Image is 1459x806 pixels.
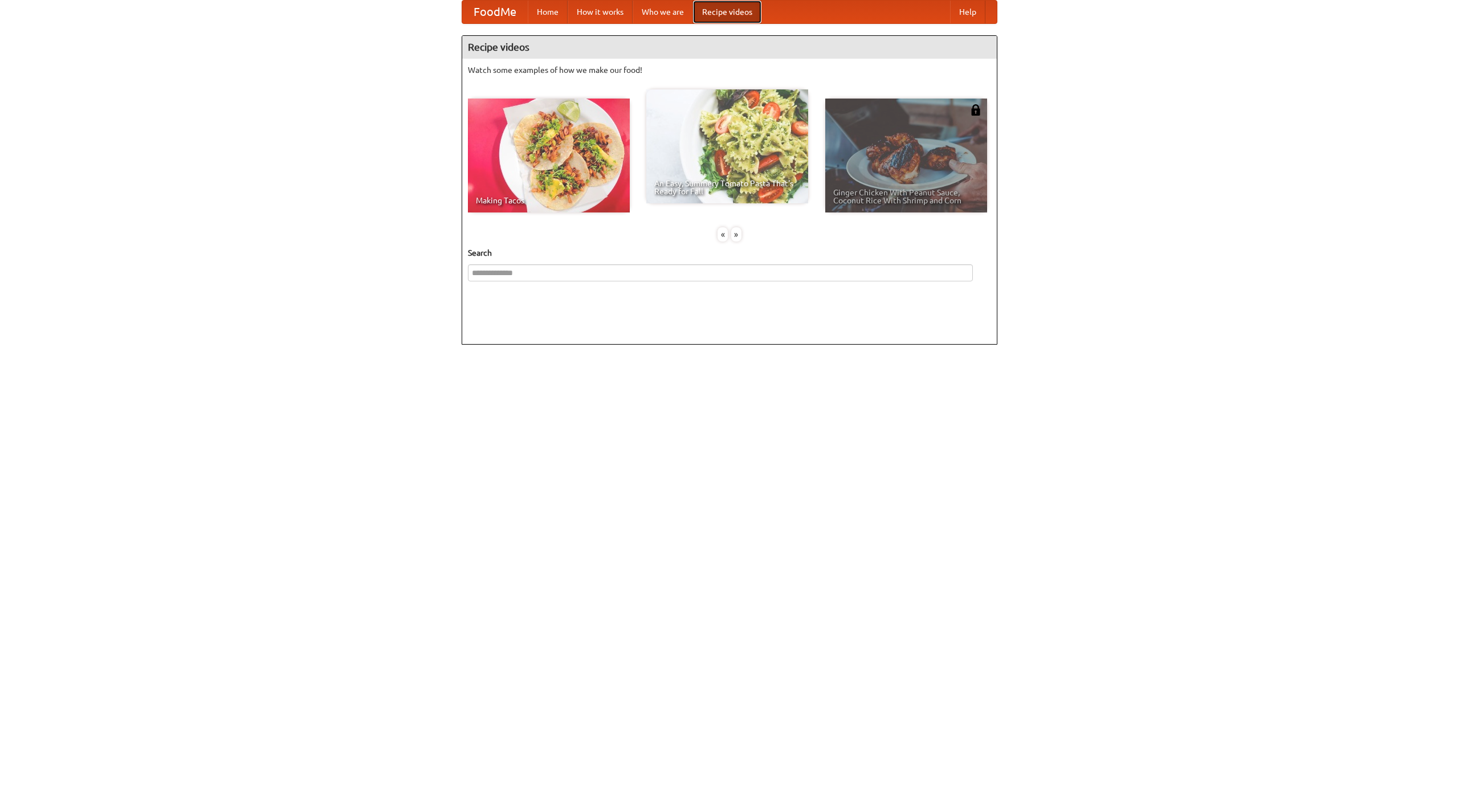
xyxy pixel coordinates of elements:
h5: Search [468,247,991,259]
div: « [718,227,728,242]
div: » [731,227,741,242]
img: 483408.png [970,104,981,116]
h4: Recipe videos [462,36,997,59]
a: Making Tacos [468,99,630,212]
p: Watch some examples of how we make our food! [468,64,991,76]
a: An Easy, Summery Tomato Pasta That's Ready for Fall [646,89,808,203]
a: How it works [568,1,633,23]
a: Help [950,1,985,23]
span: An Easy, Summery Tomato Pasta That's Ready for Fall [654,179,800,195]
a: FoodMe [462,1,528,23]
a: Who we are [633,1,693,23]
a: Home [528,1,568,23]
span: Making Tacos [476,197,622,204]
a: Recipe videos [693,1,761,23]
